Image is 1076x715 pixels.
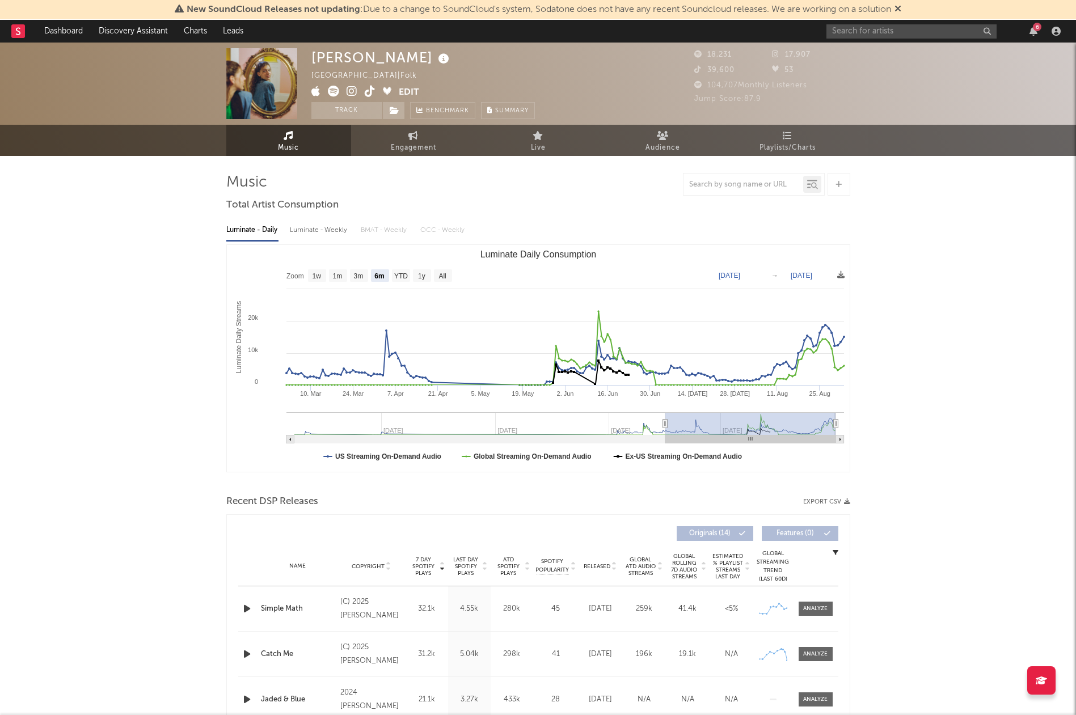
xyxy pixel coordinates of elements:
[625,603,663,615] div: 259k
[226,221,279,240] div: Luminate - Daily
[226,125,351,156] a: Music
[719,272,740,280] text: [DATE]
[481,102,535,119] button: Summary
[625,649,663,660] div: 196k
[684,530,736,537] span: Originals ( 14 )
[278,141,299,155] span: Music
[756,549,790,583] div: Global Streaming Trend (Last 60D)
[408,556,438,577] span: 7 Day Spotify Plays
[581,603,619,615] div: [DATE]
[1029,27,1037,36] button: 6
[694,66,735,74] span: 39,600
[601,125,725,156] a: Audience
[771,272,778,280] text: →
[36,20,91,43] a: Dashboard
[286,272,304,280] text: Zoom
[332,272,342,280] text: 1m
[476,125,601,156] a: Live
[311,69,430,83] div: [GEOGRAPHIC_DATA] | Folk
[391,141,436,155] span: Engagement
[352,563,385,570] span: Copyright
[803,498,850,505] button: Export CSV
[677,526,753,541] button: Originals(14)
[340,686,402,713] div: 2024 [PERSON_NAME]
[438,272,446,280] text: All
[451,603,488,615] div: 4.55k
[451,694,488,705] div: 3.27k
[669,553,700,580] span: Global Rolling 7D Audio Streams
[248,346,258,353] text: 10k
[536,694,576,705] div: 28
[493,556,524,577] span: ATD Spotify Plays
[187,5,360,14] span: New SoundCloud Releases not updating
[300,390,322,397] text: 10. Mar
[826,24,997,39] input: Search for artists
[187,5,891,14] span: : Due to a change to SoundCloud's system, Sodatone does not have any recent Soundcloud releases. ...
[791,272,812,280] text: [DATE]
[584,563,610,570] span: Released
[531,141,546,155] span: Live
[261,694,335,705] div: Jaded & Blue
[625,694,663,705] div: N/A
[176,20,215,43] a: Charts
[535,557,569,574] span: Spotify Popularity
[556,390,573,397] text: 2. Jun
[248,314,258,321] text: 20k
[342,390,364,397] text: 24. Mar
[312,272,321,280] text: 1w
[311,48,452,67] div: [PERSON_NAME]
[227,245,850,472] svg: Luminate Daily Consumption
[669,603,707,615] div: 41.4k
[536,603,576,615] div: 45
[387,390,403,397] text: 7. Apr
[254,378,258,385] text: 0
[683,180,803,189] input: Search by song name or URL
[408,694,445,705] div: 21.1k
[91,20,176,43] a: Discovery Assistant
[451,556,481,577] span: Last Day Spotify Plays
[625,556,656,577] span: Global ATD Audio Streams
[495,108,529,114] span: Summary
[597,390,618,397] text: 16. Jun
[759,141,816,155] span: Playlists/Charts
[493,694,530,705] div: 433k
[493,649,530,660] div: 298k
[290,221,349,240] div: Luminate - Weekly
[340,641,402,668] div: (C) 2025 [PERSON_NAME]
[694,82,807,89] span: 104,707 Monthly Listeners
[374,272,384,280] text: 6m
[669,694,707,705] div: N/A
[226,198,339,212] span: Total Artist Consumption
[261,603,335,615] a: Simple Math
[712,603,750,615] div: <5%
[625,452,742,460] text: Ex-US Streaming On-Demand Audio
[335,452,441,460] text: US Streaming On-Demand Audio
[408,649,445,660] div: 31.2k
[353,272,363,280] text: 3m
[428,390,448,397] text: 21. Apr
[694,51,732,58] span: 18,231
[772,66,794,74] span: 53
[399,86,419,100] button: Edit
[234,301,242,373] text: Luminate Daily Streams
[512,390,534,397] text: 19. May
[772,51,811,58] span: 17,907
[480,249,596,259] text: Luminate Daily Consumption
[215,20,251,43] a: Leads
[261,649,335,660] a: Catch Me
[226,495,318,509] span: Recent DSP Releases
[712,553,744,580] span: Estimated % Playlist Streams Last Day
[581,649,619,660] div: [DATE]
[340,595,402,623] div: (C) 2025 [PERSON_NAME]
[351,125,476,156] a: Engagement
[451,649,488,660] div: 5.04k
[894,5,901,14] span: Dismiss
[1033,23,1041,31] div: 6
[712,694,750,705] div: N/A
[669,649,707,660] div: 19.1k
[473,452,591,460] text: Global Streaming On-Demand Audio
[418,272,425,280] text: 1y
[394,272,407,280] text: YTD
